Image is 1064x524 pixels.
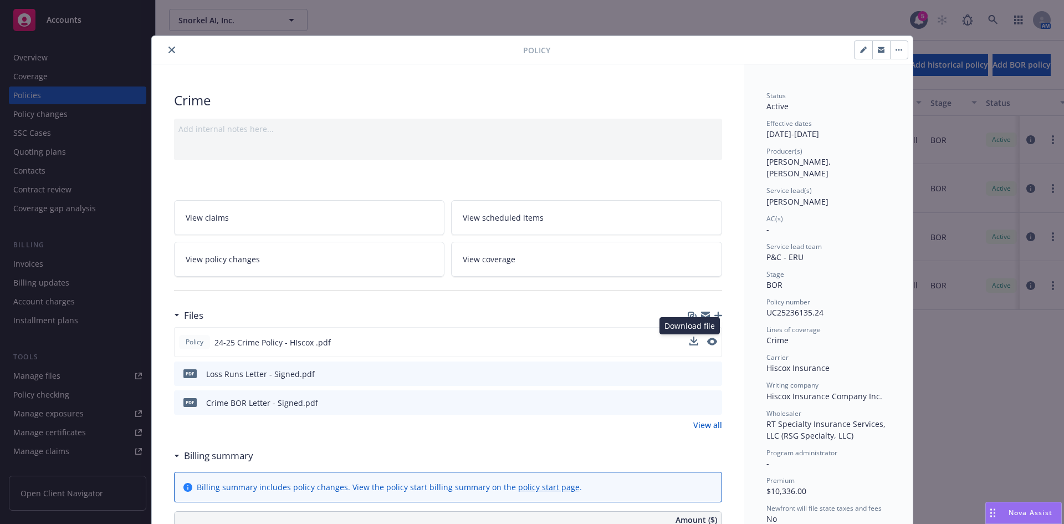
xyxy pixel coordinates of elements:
[766,146,802,156] span: Producer(s)
[174,200,445,235] a: View claims
[708,397,718,409] button: preview file
[986,502,1000,523] div: Drag to move
[693,419,722,431] a: View all
[183,398,197,406] span: pdf
[766,297,810,307] span: Policy number
[186,253,260,265] span: View policy changes
[766,196,828,207] span: [PERSON_NAME]
[518,482,580,492] a: policy start page
[766,279,782,290] span: BOR
[183,369,197,378] span: pdf
[766,409,801,418] span: Wholesaler
[766,363,830,373] span: Hiscox Insurance
[451,242,722,277] a: View coverage
[184,449,253,463] h3: Billing summary
[707,338,717,345] button: preview file
[174,449,253,463] div: Billing summary
[766,307,823,318] span: UC25236135.24
[178,123,718,135] div: Add internal notes here...
[766,269,784,279] span: Stage
[206,397,318,409] div: Crime BOR Letter - Signed.pdf
[766,224,769,235] span: -
[214,337,331,348] span: 24-25 Crime Policy - HIscox .pdf
[451,200,722,235] a: View scheduled items
[766,242,822,251] span: Service lead team
[766,448,837,457] span: Program administrator
[766,156,833,179] span: [PERSON_NAME], [PERSON_NAME]
[463,212,544,223] span: View scheduled items
[766,513,777,524] span: No
[766,503,882,513] span: Newfront will file state taxes and fees
[766,334,891,346] div: Crime
[174,242,445,277] a: View policy changes
[165,43,178,57] button: close
[766,214,783,223] span: AC(s)
[183,337,206,347] span: Policy
[766,380,819,390] span: Writing company
[766,486,806,496] span: $10,336.00
[186,212,229,223] span: View claims
[707,337,717,348] button: preview file
[766,391,882,401] span: Hiscox Insurance Company Inc.
[689,337,698,345] button: download file
[766,353,789,362] span: Carrier
[184,308,203,323] h3: Files
[766,119,891,140] div: [DATE] - [DATE]
[985,502,1062,524] button: Nova Assist
[766,119,812,128] span: Effective dates
[523,44,550,56] span: Policy
[174,91,722,110] div: Crime
[659,317,720,334] div: Download file
[766,101,789,111] span: Active
[1009,508,1052,517] span: Nova Assist
[690,397,699,409] button: download file
[766,252,804,262] span: P&C - ERU
[708,368,718,380] button: preview file
[463,253,515,265] span: View coverage
[197,481,582,493] div: Billing summary includes policy changes. View the policy start billing summary on the .
[690,368,699,380] button: download file
[689,337,698,348] button: download file
[766,91,786,100] span: Status
[766,476,795,485] span: Premium
[766,325,821,334] span: Lines of coverage
[766,186,812,195] span: Service lead(s)
[206,368,315,380] div: Loss Runs Letter - Signed.pdf
[766,419,888,441] span: RT Specialty Insurance Services, LLC (RSG Specialty, LLC)
[174,308,203,323] div: Files
[766,458,769,469] span: -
